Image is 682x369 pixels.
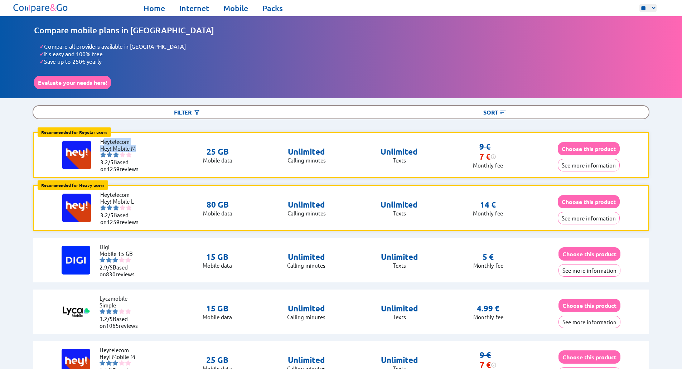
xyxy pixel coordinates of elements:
a: See more information [558,319,620,325]
button: Evaluate your needs here! [34,76,111,89]
p: Mobile data [203,314,232,320]
img: starnr2 [107,152,112,157]
span: 3.2/5 [100,212,113,218]
li: Hey! Mobile M [100,353,142,360]
p: Monthly fee [473,262,503,269]
a: Choose this product [558,354,620,360]
span: 3.2/5 [100,315,113,322]
img: starnr1 [100,205,106,210]
p: 14 € [480,200,496,210]
p: Unlimited [287,304,325,314]
img: Logo of Compare&Go [12,2,69,14]
img: starnr1 [100,309,105,314]
li: Based on reviews [100,159,143,172]
li: It's easy and 100% free [39,50,648,58]
a: Choose this product [558,198,620,205]
button: Choose this product [558,299,620,312]
s: 9 € [479,142,490,151]
p: 25 GB [203,355,232,365]
img: starnr2 [106,309,112,314]
p: Calling minutes [287,314,325,320]
img: Button open the sorting menu [499,109,507,116]
p: Monthly fee [473,162,503,169]
a: See more information [558,267,620,274]
div: Filter [33,106,341,118]
span: 1065 [106,322,119,329]
div: Sort [341,106,649,118]
img: starnr3 [113,152,119,157]
img: starnr1 [100,360,105,366]
p: Mobile data [203,210,232,217]
button: See more information [558,264,620,277]
button: See more information [558,159,620,171]
p: Texts [381,157,418,164]
button: Choose this product [558,195,620,208]
img: starnr1 [100,152,106,157]
p: Texts [381,314,418,320]
li: Compare all providers available in [GEOGRAPHIC_DATA] [39,43,648,50]
p: Unlimited [381,355,418,365]
li: Heytelecom [100,191,143,198]
img: starnr3 [113,205,119,210]
span: 3.2/5 [100,159,113,165]
p: Monthly fee [473,314,503,320]
p: Calling minutes [287,157,326,164]
b: Recommended for Heavy users [41,182,105,188]
p: 80 GB [203,200,232,210]
p: Unlimited [381,252,418,262]
p: 15 GB [203,304,232,314]
p: Unlimited [287,200,326,210]
li: Heytelecom [100,346,142,353]
img: Logo of Heytelecom [62,141,91,169]
img: Button open the filtering menu [193,109,200,116]
p: Mobile data [203,157,232,164]
li: Heytelecom [100,138,143,145]
div: 7 € [479,152,496,162]
a: Packs [262,3,283,13]
img: starnr4 [119,257,125,263]
a: Choose this product [558,145,620,152]
span: ✓ [39,50,44,58]
li: Mobile 15 GB [100,250,142,257]
img: starnr3 [112,360,118,366]
li: Simple [100,302,142,309]
p: Unlimited [381,304,418,314]
p: Calling minutes [287,210,326,217]
button: See more information [558,316,620,328]
a: Choose this product [558,302,620,309]
img: starnr5 [125,257,131,263]
img: starnr5 [125,309,131,314]
p: Calling minutes [287,262,325,269]
span: ✓ [39,58,44,65]
a: Mobile [223,3,248,13]
b: Recommended for Regular users [41,129,107,135]
span: 1259 [107,218,120,225]
button: Choose this product [558,142,620,155]
img: starnr4 [120,152,125,157]
a: See more information [558,162,620,169]
img: starnr2 [107,205,112,210]
img: starnr2 [106,360,112,366]
a: See more information [558,215,620,222]
p: Texts [381,210,418,217]
li: Save up to 250€ yearly [39,58,648,65]
img: starnr1 [100,257,105,263]
img: starnr5 [125,360,131,366]
img: starnr4 [120,205,125,210]
p: 25 GB [203,147,232,157]
p: 5 € [483,252,494,262]
span: 830 [106,271,116,277]
img: starnr4 [119,309,125,314]
li: Digi [100,243,142,250]
p: Monthly fee [473,210,503,217]
p: Unlimited [381,200,418,210]
img: starnr3 [112,257,118,263]
p: Unlimited [287,147,326,157]
li: Lycamobile [100,295,142,302]
li: Based on reviews [100,212,143,225]
s: 9 € [480,350,491,360]
li: Hey! Mobile L [100,198,143,205]
p: Unlimited [287,355,325,365]
p: 4.99 € [477,304,499,314]
p: 15 GB [203,252,232,262]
